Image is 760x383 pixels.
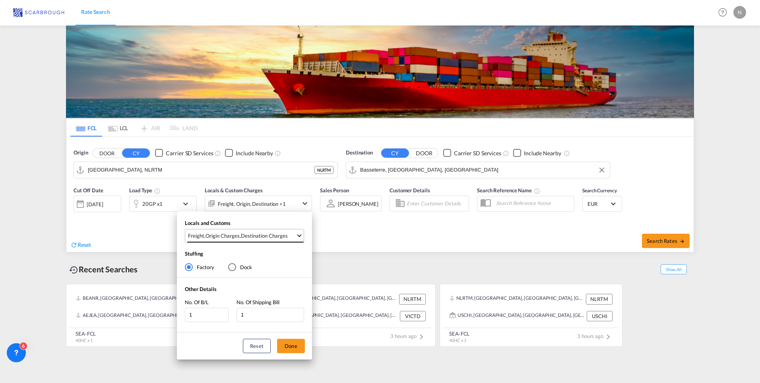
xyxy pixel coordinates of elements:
md-radio-button: Dock [228,263,252,271]
md-select: Select Locals and Customs: Freight, Origin Charges, Destination Charges [185,229,304,243]
button: Reset [243,339,271,353]
span: Locals and Customs [185,220,231,226]
md-radio-button: Factory [185,263,214,271]
div: Destination Charges [241,232,288,239]
span: Stuffing [185,250,203,257]
span: , , [188,232,296,239]
span: No. Of Shipping Bill [237,299,279,305]
span: No. Of B/L [185,299,209,305]
button: Done [277,339,305,353]
input: No. Of Shipping Bill [237,308,304,322]
div: Origin Charges [206,232,240,239]
div: Freight [188,232,204,239]
input: No. Of B/L [185,308,229,322]
span: Other Details [185,286,217,292]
